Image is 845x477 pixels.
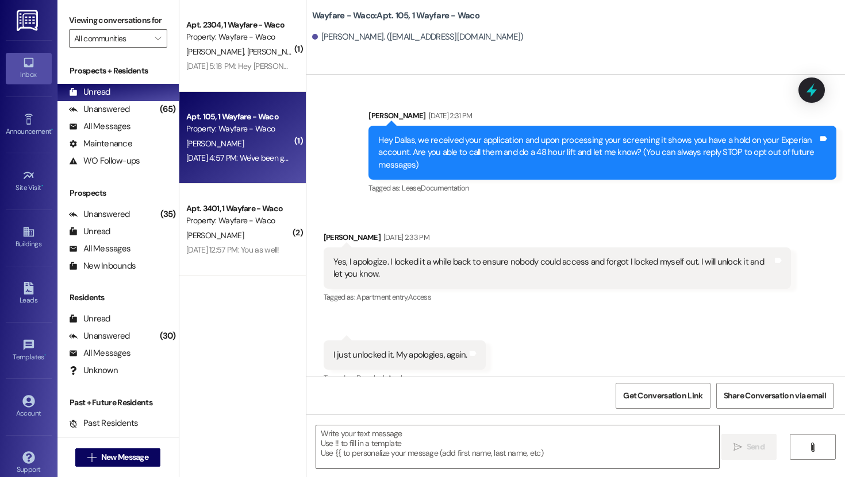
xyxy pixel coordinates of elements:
div: All Messages [69,243,130,255]
span: Documentation [421,183,469,193]
span: Apology [387,373,413,383]
div: [PERSON_NAME] [368,110,836,126]
div: WO Follow-ups [69,155,140,167]
div: Unread [69,86,110,98]
div: Unanswered [69,330,130,342]
div: Yes, I apologize. I locked it a while back to ensure nobody could access and forgot I locked myse... [333,256,773,281]
img: ResiDesk Logo [17,10,40,31]
div: Property: Wayfare - Waco [186,215,293,227]
button: Get Conversation Link [616,383,710,409]
div: (65) [157,100,179,118]
i:  [87,453,96,462]
div: [PERSON_NAME]. ([EMAIL_ADDRESS][DOMAIN_NAME]) [312,31,524,43]
div: Property: Wayfare - Waco [186,31,293,43]
div: Prospects [57,187,179,199]
b: Wayfare - Waco: Apt. 105, 1 Wayfare - Waco [312,10,479,22]
span: Apartment entry , [356,292,408,302]
div: [DATE] 2:31 PM [426,110,473,122]
div: [DATE] 5:18 PM: Hey [PERSON_NAME], I just emailed it to you. Please let me know if you did not ge... [186,61,518,71]
div: (30) [157,327,179,345]
div: [PERSON_NAME] [324,231,792,247]
div: Unanswered [69,103,130,115]
div: Future Residents [69,435,147,447]
div: Unanswered [69,208,130,220]
div: Maintenance [69,138,132,150]
span: Access [408,292,431,302]
span: Share Conversation via email [724,390,826,402]
div: Apt. 2304, 1 Wayfare - Waco [186,19,293,31]
div: Past + Future Residents [57,397,179,409]
div: Residents [57,292,179,304]
div: [DATE] 2:33 PM [381,231,429,243]
div: Apt. 105, 1 Wayfare - Waco [186,111,293,123]
div: All Messages [69,347,130,359]
button: Send [721,434,777,460]
div: Past Residents [69,417,139,429]
div: Apt. 3401, 1 Wayfare - Waco [186,203,293,215]
span: [PERSON_NAME] [186,138,244,149]
div: New Inbounds [69,260,136,272]
div: Prospects + Residents [57,65,179,77]
span: New Message [101,451,148,463]
div: Tagged as: [368,180,836,196]
a: Leads [6,278,52,309]
span: • [41,182,43,190]
div: Tagged as: [324,370,486,386]
span: Send [747,441,765,453]
input: All communities [74,29,149,48]
div: Unknown [69,364,118,377]
div: (35) [158,205,179,223]
a: Inbox [6,53,52,84]
div: Hey Dallas, we received your application and upon processing your screening it shows you have a h... [378,134,818,171]
span: [PERSON_NAME] [186,46,247,57]
div: [DATE] 4:57 PM: We've been getting paid on Thursdays the past couple weeks so that is a safe bet. [186,153,514,163]
span: • [44,351,46,359]
div: [DATE] 12:57 PM: You as well! [186,245,279,255]
i:  [733,443,742,452]
span: Get Conversation Link [623,390,702,402]
a: Templates • [6,335,52,366]
label: Viewing conversations for [69,11,167,29]
a: Account [6,391,52,422]
a: Buildings [6,222,52,253]
button: New Message [75,448,160,467]
span: Lease , [402,183,421,193]
div: Property: Wayfare - Waco [186,123,293,135]
i:  [808,443,817,452]
div: Unread [69,313,110,325]
span: [PERSON_NAME] [247,46,304,57]
button: Share Conversation via email [716,383,834,409]
span: [PERSON_NAME] [186,230,244,241]
a: Site Visit • [6,166,52,197]
i:  [155,34,161,43]
div: All Messages [69,121,130,133]
span: • [51,126,53,134]
div: Tagged as: [324,289,792,305]
div: Unread [69,226,110,238]
span: Door lock , [356,373,387,383]
div: I just unlocked it. My apologies, again. [333,349,467,361]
